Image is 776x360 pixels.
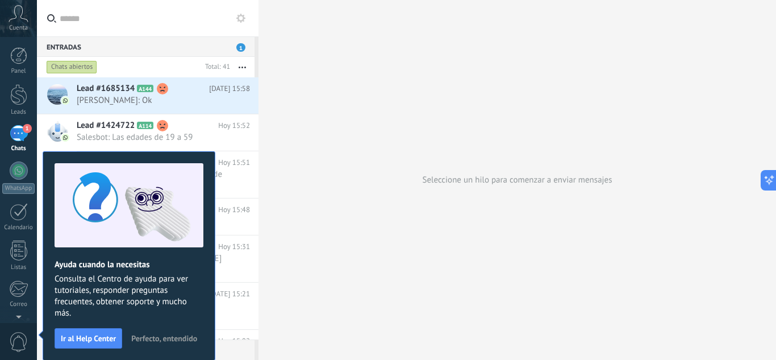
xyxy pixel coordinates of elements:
span: Hoy 15:51 [218,157,250,168]
div: Calendario [2,224,35,231]
span: [DATE] 15:21 [209,288,250,300]
span: Lead #1685134 [77,83,135,94]
span: Hoy 15:31 [218,241,250,253]
div: Listas [2,264,35,271]
img: com.amocrm.amocrmwa.svg [61,134,69,142]
span: [DATE] 15:58 [209,83,250,94]
span: 1 [236,43,245,52]
h2: Ayuda cuando la necesitas [55,259,203,270]
button: Más [230,57,255,77]
div: Entradas [37,36,255,57]
a: Lead #1424722 A114 Hoy 15:52 Salesbot: Las edades de 19 a 59 [37,114,258,151]
span: Consulta el Centro de ayuda para ver tutoriales, responder preguntas frecuentes, obtener soporte ... [55,274,203,319]
div: Chats [2,145,35,152]
span: Lead #1424722 [77,120,135,131]
span: Hoy 15:48 [218,204,250,216]
span: 1 [23,124,32,133]
span: A114 [137,122,153,129]
div: WhatsApp [2,183,35,194]
button: Perfecto, entendido [126,330,202,347]
span: [PERSON_NAME]: Ok [77,95,228,106]
span: A144 [137,85,153,92]
div: Total: 41 [201,61,230,73]
span: Salesbot: Las edades de 19 a 59 [77,132,228,143]
div: Chats abiertos [47,60,97,74]
div: Panel [2,68,35,75]
img: com.amocrm.amocrmwa.svg [61,97,69,105]
span: Ir al Help Center [61,334,116,342]
button: Ir al Help Center [55,328,122,349]
span: Hoy 15:02 [218,336,250,347]
span: Hoy 15:52 [218,120,250,131]
a: Lead #1685134 A144 [DATE] 15:58 [PERSON_NAME]: Ok [37,77,258,114]
span: Cuenta [9,24,28,32]
span: Perfecto, entendido [131,334,197,342]
div: Correo [2,301,35,308]
div: Leads [2,109,35,116]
